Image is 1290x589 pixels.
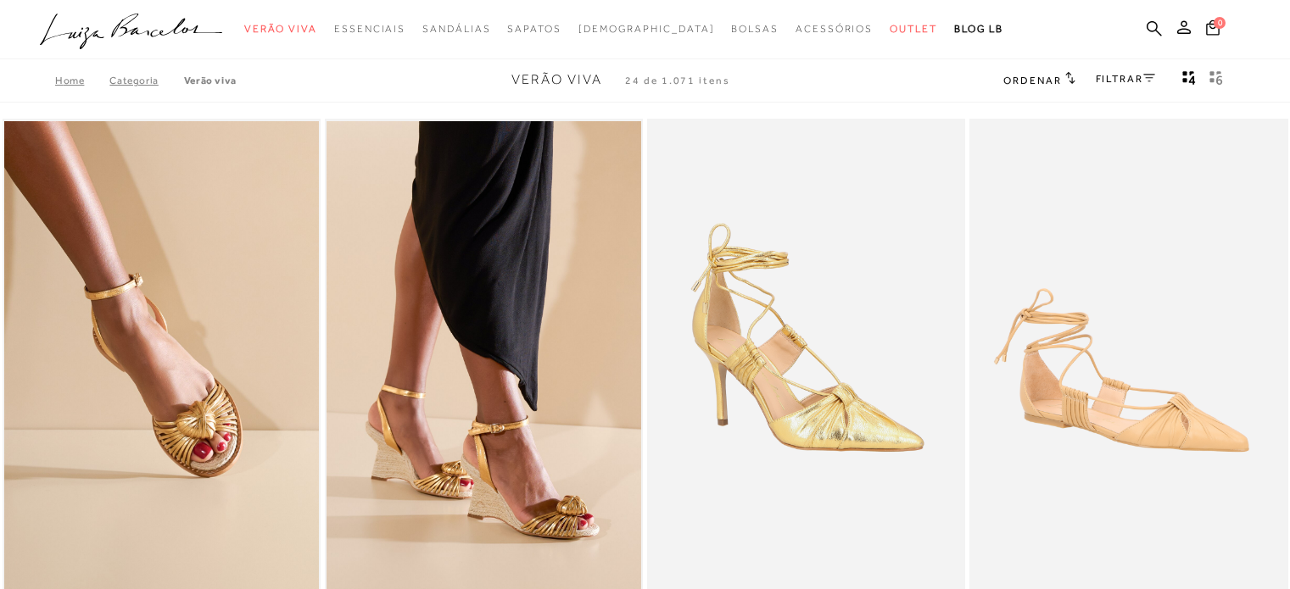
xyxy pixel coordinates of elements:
button: Mostrar 4 produtos por linha [1177,69,1201,92]
a: noSubCategoriesText [890,14,937,45]
a: noSubCategoriesText [244,14,317,45]
a: noSubCategoriesText [334,14,405,45]
a: noSubCategoriesText [796,14,873,45]
button: 0 [1201,19,1225,42]
a: noSubCategoriesText [578,14,715,45]
span: Verão Viva [244,23,317,35]
span: Sapatos [507,23,561,35]
a: noSubCategoriesText [731,14,779,45]
a: FILTRAR [1096,73,1155,85]
span: BLOG LB [954,23,1003,35]
span: Ordenar [1003,75,1061,86]
button: gridText6Desc [1204,69,1228,92]
span: 0 [1214,17,1226,29]
span: Outlet [890,23,937,35]
span: Bolsas [731,23,779,35]
a: BLOG LB [954,14,1003,45]
span: 24 de 1.071 itens [625,75,730,86]
a: noSubCategoriesText [422,14,490,45]
span: Sandálias [422,23,490,35]
a: Verão Viva [184,75,237,86]
span: Verão Viva [511,72,602,87]
span: Acessórios [796,23,873,35]
span: [DEMOGRAPHIC_DATA] [578,23,715,35]
a: Categoria [109,75,183,86]
a: noSubCategoriesText [507,14,561,45]
a: Home [55,75,109,86]
span: Essenciais [334,23,405,35]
